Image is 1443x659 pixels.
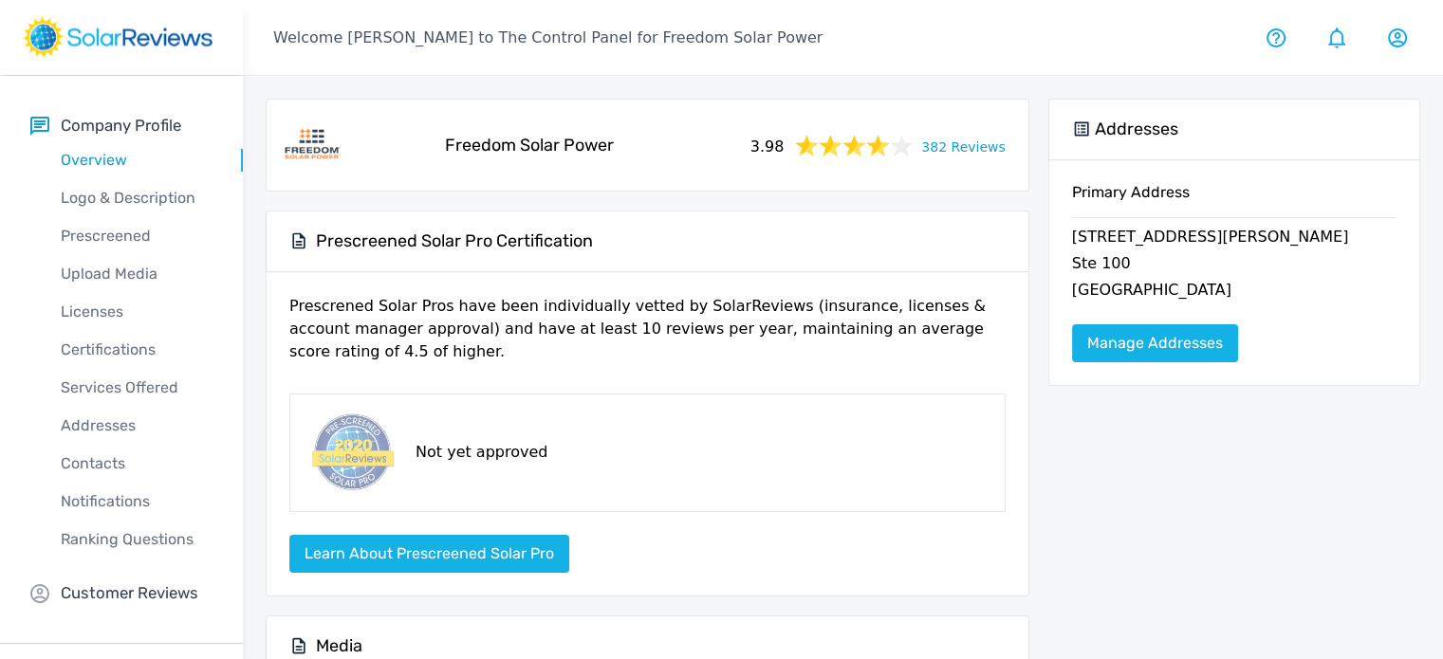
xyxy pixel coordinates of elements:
[30,445,243,483] a: Contacts
[61,114,181,137] p: Company Profile
[30,179,243,217] a: Logo & Description
[61,581,198,605] p: Customer Reviews
[30,452,243,475] p: Contacts
[445,135,614,156] h5: Freedom Solar Power
[30,149,243,172] p: Overview
[30,263,243,285] p: Upload Media
[1072,252,1397,279] p: Ste 100
[30,301,243,323] p: Licenses
[1072,183,1397,217] h6: Primary Address
[1072,324,1238,362] a: Manage Addresses
[30,376,243,399] p: Services Offered
[30,217,243,255] a: Prescreened
[30,255,243,293] a: Upload Media
[30,490,243,513] p: Notifications
[273,27,823,49] p: Welcome [PERSON_NAME] to The Control Panel for Freedom Solar Power
[30,339,243,361] p: Certifications
[30,369,243,407] a: Services Offered
[921,134,1005,157] a: 382 Reviews
[1072,226,1397,252] p: [STREET_ADDRESS][PERSON_NAME]
[30,293,243,331] a: Licenses
[289,544,569,562] a: Learn about Prescreened Solar Pro
[750,132,785,158] span: 3.98
[30,141,243,179] a: Overview
[30,331,243,369] a: Certifications
[30,225,243,247] p: Prescreened
[289,535,569,573] button: Learn about Prescreened Solar Pro
[289,295,1006,378] p: Prescrened Solar Pros have been individually vetted by SolarReviews (insurance, licenses & accoun...
[30,187,243,210] p: Logo & Description
[30,521,243,558] a: Ranking Questions
[30,483,243,521] a: Notifications
[30,407,243,445] a: Addresses
[30,528,243,551] p: Ranking Questions
[316,635,362,657] h5: Media
[1095,119,1178,140] h5: Addresses
[316,230,593,252] h5: Prescreened Solar Pro Certification
[305,410,397,496] img: prescreened-badge.png
[30,414,243,437] p: Addresses
[1072,279,1397,305] p: [GEOGRAPHIC_DATA]
[416,441,547,464] p: Not yet approved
